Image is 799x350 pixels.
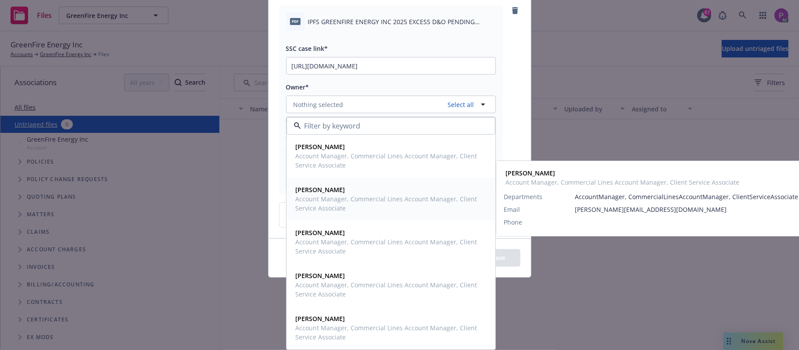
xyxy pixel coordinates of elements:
span: Account Manager, Commercial Lines Account Manager, Client Service Associate [296,280,484,299]
span: Account Manager, Commercial Lines Account Manager, Client Service Associate [296,323,484,342]
span: Account Manager, Commercial Lines Account Manager, Client Service Associate [296,237,484,256]
strong: [PERSON_NAME] [296,271,345,280]
span: AccountManager, CommercialLinesAccountManager, ClientServiceAssociate [575,192,799,201]
div: Upload files [279,202,520,228]
input: Copy ssc case link here... [287,57,495,74]
span: SSC case link* [286,44,328,53]
strong: [PERSON_NAME] [296,314,345,323]
strong: [PERSON_NAME] [296,186,345,194]
a: Select all [444,100,474,109]
span: Account Manager, Commercial Lines Account Manager, Client Service Associate [506,178,740,187]
span: Departments [504,192,543,201]
input: Filter by keyword [301,121,477,131]
strong: [PERSON_NAME] [506,169,555,177]
span: IPFS GREENFIRE ENERGY INC 2025 EXCESS D&O PENDING POLICY NUMBER REQUEST (1).pdf [308,17,496,26]
a: remove [510,5,520,16]
span: Account Manager, Commercial Lines Account Manager, Client Service Associate [296,194,484,213]
span: Owner* [286,83,309,91]
strong: [PERSON_NAME] [296,229,345,237]
span: Account Manager, Commercial Lines Account Manager, Client Service Associate [296,151,484,170]
span: Nothing selected [294,100,344,109]
strong: [PERSON_NAME] [296,143,345,151]
span: pdf [290,18,301,25]
button: Nothing selectedSelect all [286,96,496,113]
